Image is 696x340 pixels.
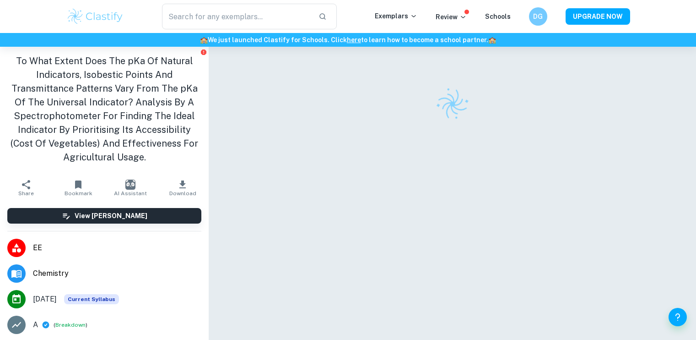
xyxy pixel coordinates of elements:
[156,175,209,201] button: Download
[669,308,687,326] button: Help and Feedback
[430,82,475,126] img: Clastify logo
[66,7,124,26] img: Clastify logo
[64,294,119,304] div: This exemplar is based on the current syllabus. Feel free to refer to it for inspiration/ideas wh...
[347,36,361,44] a: here
[33,268,201,279] span: Chemistry
[33,242,201,253] span: EE
[33,294,57,305] span: [DATE]
[2,35,694,45] h6: We just launched Clastify for Schools. Click to learn how to become a school partner.
[375,11,417,21] p: Exemplars
[125,180,135,190] img: AI Assistant
[162,4,312,29] input: Search for any exemplars...
[52,175,104,201] button: Bookmark
[55,321,86,329] button: Breakdown
[566,8,630,25] button: UPGRADE NOW
[33,319,38,330] p: A
[169,190,196,197] span: Download
[75,211,147,221] h6: View [PERSON_NAME]
[529,7,547,26] button: DG
[65,190,92,197] span: Bookmark
[7,208,201,224] button: View [PERSON_NAME]
[533,11,543,22] h6: DG
[200,36,208,44] span: 🏫
[7,54,201,164] h1: To What Extent Does The pKa Of Natural Indicators, Isobestic Points And Transmittance Patterns Va...
[485,13,511,20] a: Schools
[104,175,156,201] button: AI Assistant
[114,190,147,197] span: AI Assistant
[436,12,467,22] p: Review
[18,190,34,197] span: Share
[64,294,119,304] span: Current Syllabus
[200,49,207,55] button: Report issue
[54,321,87,329] span: ( )
[488,36,496,44] span: 🏫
